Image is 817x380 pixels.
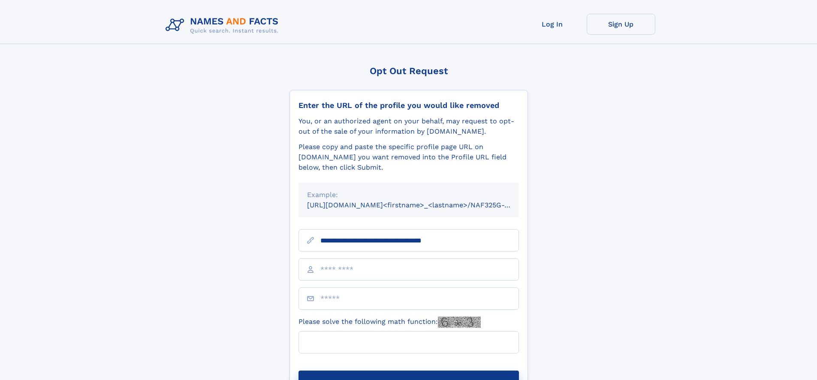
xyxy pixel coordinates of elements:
div: You, or an authorized agent on your behalf, may request to opt-out of the sale of your informatio... [298,116,519,137]
label: Please solve the following math function: [298,317,481,328]
a: Sign Up [587,14,655,35]
a: Log In [518,14,587,35]
small: [URL][DOMAIN_NAME]<firstname>_<lastname>/NAF325G-xxxxxxxx [307,201,535,209]
div: Opt Out Request [289,66,528,76]
img: Logo Names and Facts [162,14,286,37]
div: Enter the URL of the profile you would like removed [298,101,519,110]
div: Example: [307,190,510,200]
div: Please copy and paste the specific profile page URL on [DOMAIN_NAME] you want removed into the Pr... [298,142,519,173]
